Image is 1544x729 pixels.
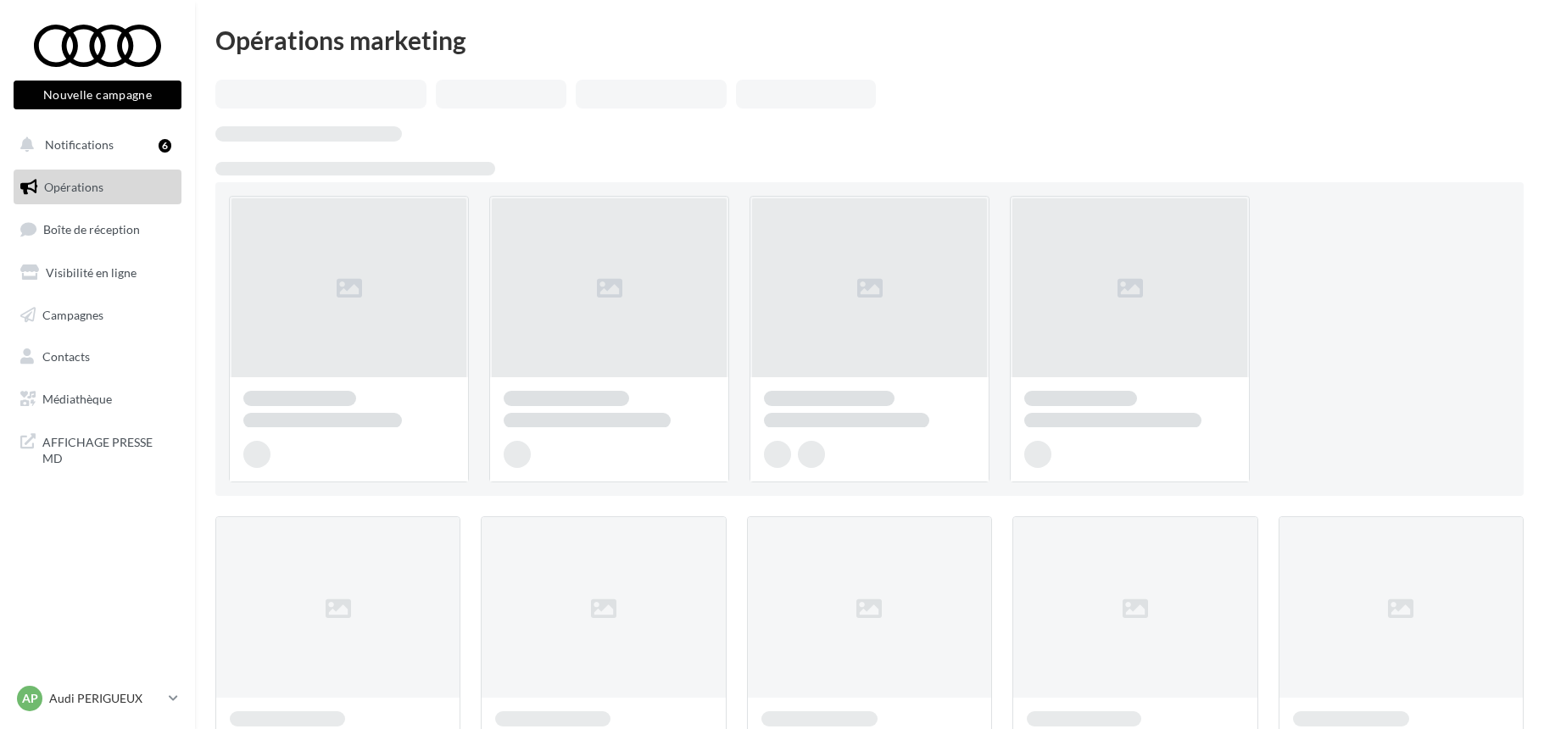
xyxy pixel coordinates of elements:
[42,392,112,406] span: Médiathèque
[43,222,140,237] span: Boîte de réception
[45,137,114,152] span: Notifications
[44,180,103,194] span: Opérations
[10,298,185,333] a: Campagnes
[14,682,181,715] a: AP Audi PERIGUEUX
[42,307,103,321] span: Campagnes
[10,339,185,375] a: Contacts
[10,211,185,248] a: Boîte de réception
[14,81,181,109] button: Nouvelle campagne
[22,690,38,707] span: AP
[42,349,90,364] span: Contacts
[46,265,137,280] span: Visibilité en ligne
[49,690,162,707] p: Audi PERIGUEUX
[10,424,185,474] a: AFFICHAGE PRESSE MD
[159,139,171,153] div: 6
[42,431,175,467] span: AFFICHAGE PRESSE MD
[215,27,1524,53] div: Opérations marketing
[10,170,185,205] a: Opérations
[10,255,185,291] a: Visibilité en ligne
[10,381,185,417] a: Médiathèque
[10,127,178,163] button: Notifications 6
